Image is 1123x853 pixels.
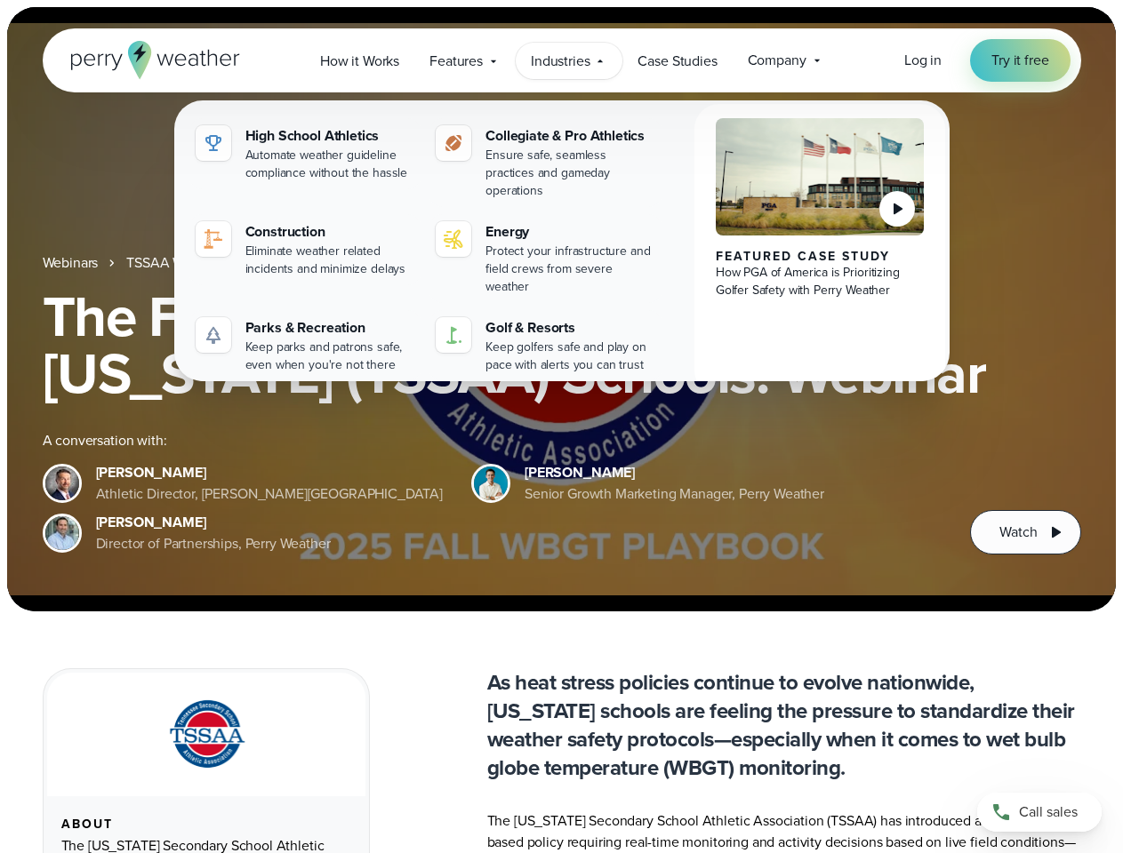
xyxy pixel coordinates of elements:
span: Case Studies [638,51,717,72]
div: Collegiate & Pro Athletics [485,125,655,147]
a: Golf & Resorts Keep golfers safe and play on pace with alerts you can trust [429,310,662,381]
div: Automate weather guideline compliance without the hassle [245,147,415,182]
a: Collegiate & Pro Athletics Ensure safe, seamless practices and gameday operations [429,118,662,207]
div: High School Athletics [245,125,415,147]
span: Features [429,51,483,72]
a: construction perry weather Construction Eliminate weather related incidents and minimize delays [189,214,422,285]
span: Try it free [991,50,1048,71]
div: Keep golfers safe and play on pace with alerts you can trust [485,339,655,374]
span: Log in [904,50,942,70]
div: Protect your infrastructure and field crews from severe weather [485,243,655,296]
img: Spencer Patton, Perry Weather [474,466,508,500]
img: parks-icon-grey.svg [203,324,224,346]
p: As heat stress policies continue to evolve nationwide, [US_STATE] schools are feeling the pressur... [487,668,1081,782]
img: construction perry weather [203,228,224,250]
img: PGA of America, Frisco Campus [716,118,925,235]
div: Eliminate weather related incidents and minimize delays [245,243,415,278]
a: Try it free [970,39,1070,82]
div: Senior Growth Marketing Manager, Perry Weather [525,483,824,505]
div: Keep parks and patrons safe, even when you're not there [245,339,415,374]
img: energy-icon@2x-1.svg [443,228,464,250]
div: Featured Case Study [716,250,925,264]
a: TSSAA WBGT Fall Playbook [126,252,295,274]
a: Log in [904,50,942,71]
div: Parks & Recreation [245,317,415,339]
a: How it Works [305,43,414,79]
h1: The Fall WBGT Playbook for [US_STATE] (TSSAA) Schools: Webinar [43,288,1081,402]
a: Call sales [977,793,1102,832]
a: Energy Protect your infrastructure and field crews from severe weather [429,214,662,303]
span: Company [748,50,806,71]
div: [PERSON_NAME] [96,462,444,483]
div: A conversation with: [43,430,943,451]
div: About [61,817,351,832]
div: Construction [245,221,415,243]
a: High School Athletics Automate weather guideline compliance without the hassle [189,118,422,189]
span: Industries [531,51,590,72]
span: How it Works [320,51,399,72]
div: Energy [485,221,655,243]
img: Jeff Wood [45,516,79,550]
div: Director of Partnerships, Perry Weather [96,533,331,554]
span: Call sales [1019,801,1078,823]
a: PGA of America, Frisco Campus Featured Case Study How PGA of America is Prioritizing Golfer Safet... [694,104,946,395]
div: Golf & Resorts [485,317,655,339]
img: TSSAA-Tennessee-Secondary-School-Athletic-Association.svg [147,694,266,775]
img: golf-iconV2.svg [443,324,464,346]
a: Webinars [43,252,99,274]
div: [PERSON_NAME] [96,512,331,533]
a: Parks & Recreation Keep parks and patrons safe, even when you're not there [189,310,422,381]
img: highschool-icon.svg [203,132,224,154]
span: Watch [999,522,1037,543]
div: [PERSON_NAME] [525,462,824,483]
div: Ensure safe, seamless practices and gameday operations [485,147,655,200]
a: Case Studies [622,43,732,79]
div: How PGA of America is Prioritizing Golfer Safety with Perry Weather [716,264,925,299]
img: proathletics-icon@2x-1.svg [443,132,464,154]
img: Brian Wyatt [45,466,79,500]
button: Watch [970,510,1080,554]
div: Athletic Director, [PERSON_NAME][GEOGRAPHIC_DATA] [96,483,444,505]
nav: Breadcrumb [43,252,1081,274]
